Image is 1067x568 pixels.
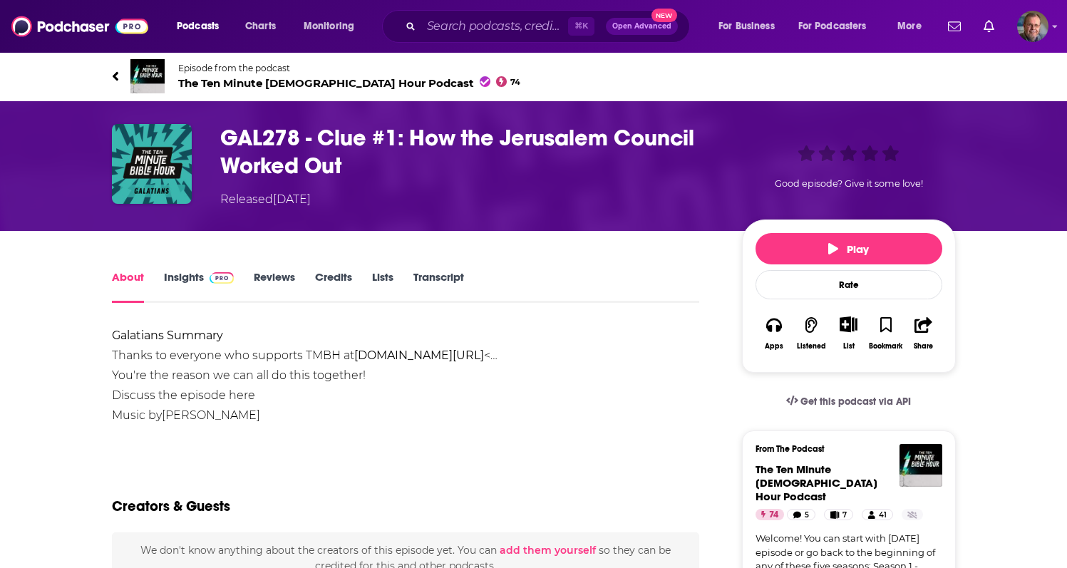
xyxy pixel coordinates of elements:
[756,509,784,520] a: 74
[11,13,148,40] img: Podchaser - Follow, Share and Rate Podcasts
[651,9,677,22] span: New
[220,124,719,180] h1: GAL278 - Clue #1: How the Jerusalem Council Worked Out
[869,342,902,351] div: Bookmark
[756,307,793,359] button: Apps
[793,307,830,359] button: Listened
[130,59,165,93] img: The Ten Minute Bible Hour Podcast
[500,544,596,556] button: add them yourself
[867,307,904,359] button: Bookmark
[354,348,484,362] strong: [DOMAIN_NAME][URL]
[887,15,939,38] button: open menu
[112,329,223,342] strong: Galatians Summary
[510,79,520,86] span: 74
[178,76,521,90] span: The Ten Minute [DEMOGRAPHIC_DATA] Hour Podcast
[112,497,230,515] h2: Creators & Guests
[396,10,703,43] div: Search podcasts, credits, & more...
[942,14,967,38] a: Show notifications dropdown
[798,16,867,36] span: For Podcasters
[162,408,260,422] a: [PERSON_NAME]
[862,509,892,520] a: 41
[787,509,815,520] a: 5
[828,242,869,256] span: Play
[421,15,568,38] input: Search podcasts, credits, & more...
[900,444,942,487] img: The Ten Minute Bible Hour Podcast
[765,342,783,351] div: Apps
[354,348,498,362] a: [DOMAIN_NAME][URL]<…
[178,63,521,73] span: Episode from the podcast
[775,384,923,419] a: Get this podcast via API
[294,15,373,38] button: open menu
[568,17,594,36] span: ⌘ K
[1017,11,1048,42] img: User Profile
[769,508,778,522] span: 74
[167,15,237,38] button: open menu
[800,396,911,408] span: Get this podcast via API
[236,15,284,38] a: Charts
[805,508,809,522] span: 5
[797,342,826,351] div: Listened
[304,16,354,36] span: Monitoring
[775,178,923,189] span: Good episode? Give it some love!
[842,508,847,522] span: 7
[112,408,260,422] span: Music by
[904,307,942,359] button: Share
[1017,11,1048,42] span: Logged in as dan82658
[756,444,931,454] h3: From The Podcast
[315,270,352,303] a: Credits
[112,270,144,303] a: About
[897,16,922,36] span: More
[354,348,498,362] span: <…
[220,191,311,208] div: Released [DATE]
[177,16,219,36] span: Podcasts
[718,16,775,36] span: For Business
[245,16,276,36] span: Charts
[254,270,295,303] a: Reviews
[612,23,671,30] span: Open Advanced
[914,342,933,351] div: Share
[843,341,855,351] div: List
[413,270,464,303] a: Transcript
[756,233,942,264] button: Play
[606,18,678,35] button: Open AdvancedNew
[372,270,393,303] a: Lists
[164,270,234,303] a: InsightsPodchaser Pro
[210,272,234,284] img: Podchaser Pro
[834,316,863,332] button: Show More Button
[830,307,867,359] div: Show More ButtonList
[1017,11,1048,42] button: Show profile menu
[756,463,877,503] span: The Ten Minute [DEMOGRAPHIC_DATA] Hour Podcast
[112,368,366,382] span: You're the reason we can all do this together!
[112,59,534,93] a: The Ten Minute Bible Hour PodcastEpisode from the podcastThe Ten Minute [DEMOGRAPHIC_DATA] Hour P...
[978,14,1000,38] a: Show notifications dropdown
[708,15,793,38] button: open menu
[112,124,192,204] img: GAL278 - Clue #1: How the Jerusalem Council Worked Out
[879,508,887,522] span: 41
[756,463,877,503] a: The Ten Minute Bible Hour Podcast
[112,348,498,362] span: Thanks to everyone who supports TMBH at
[789,15,887,38] button: open menu
[112,388,255,402] a: Discuss the episode here
[824,509,853,520] a: 7
[756,270,942,299] div: Rate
